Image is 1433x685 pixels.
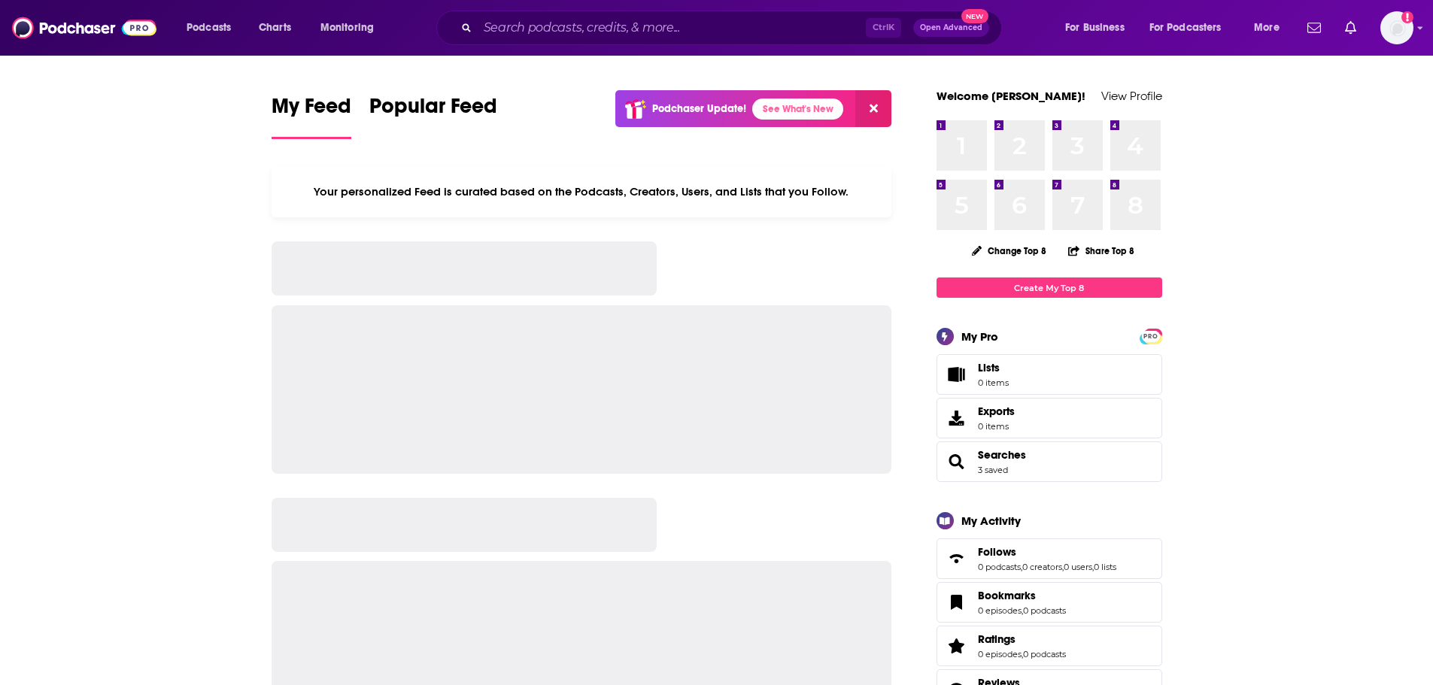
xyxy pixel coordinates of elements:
[1380,11,1413,44] img: User Profile
[978,589,1066,602] a: Bookmarks
[942,451,972,472] a: Searches
[937,354,1162,395] a: Lists
[978,405,1015,418] span: Exports
[978,545,1016,559] span: Follows
[1339,15,1362,41] a: Show notifications dropdown
[1022,605,1023,616] span: ,
[1022,649,1023,659] span: ,
[1101,89,1162,103] a: View Profile
[942,548,972,569] a: Follows
[963,241,1056,260] button: Change Top 8
[310,16,393,40] button: open menu
[942,364,972,385] span: Lists
[978,448,1026,462] a: Searches
[978,377,1009,388] span: 0 items
[1380,11,1413,44] button: Show profile menu
[652,102,746,115] p: Podchaser Update!
[978,605,1022,616] a: 0 episodes
[1022,562,1062,572] a: 0 creators
[978,465,1008,475] a: 3 saved
[1094,562,1116,572] a: 0 lists
[978,589,1036,602] span: Bookmarks
[320,17,374,38] span: Monitoring
[942,635,972,656] a: Ratings
[961,329,998,344] div: My Pro
[937,277,1162,298] a: Create My Top 8
[1021,562,1022,572] span: ,
[937,582,1162,623] span: Bookmarks
[1301,15,1327,41] a: Show notifications dropdown
[1065,17,1125,38] span: For Business
[961,514,1021,528] div: My Activity
[187,17,231,38] span: Podcasts
[272,93,351,139] a: My Feed
[1254,17,1280,38] span: More
[1067,236,1135,265] button: Share Top 8
[978,562,1021,572] a: 0 podcasts
[942,592,972,613] a: Bookmarks
[1023,649,1066,659] a: 0 podcasts
[272,93,351,128] span: My Feed
[12,14,156,42] img: Podchaser - Follow, Share and Rate Podcasts
[1142,330,1160,341] a: PRO
[369,93,497,139] a: Popular Feed
[913,19,989,37] button: Open AdvancedNew
[272,166,892,217] div: Your personalized Feed is curated based on the Podcasts, Creators, Users, and Lists that you Follow.
[978,421,1015,432] span: 0 items
[1149,17,1222,38] span: For Podcasters
[1140,16,1243,40] button: open menu
[752,99,843,120] a: See What's New
[1055,16,1143,40] button: open menu
[920,24,982,32] span: Open Advanced
[1092,562,1094,572] span: ,
[176,16,250,40] button: open menu
[1062,562,1064,572] span: ,
[1380,11,1413,44] span: Logged in as LaurenKenyon
[937,538,1162,579] span: Follows
[1142,331,1160,342] span: PRO
[478,16,866,40] input: Search podcasts, credits, & more...
[249,16,300,40] a: Charts
[866,18,901,38] span: Ctrl K
[978,361,1000,374] span: Lists
[961,9,988,23] span: New
[937,626,1162,666] span: Ratings
[978,361,1009,374] span: Lists
[937,441,1162,482] span: Searches
[937,89,1085,103] a: Welcome [PERSON_NAME]!
[1064,562,1092,572] a: 0 users
[978,649,1022,659] a: 0 episodes
[942,408,972,429] span: Exports
[937,398,1162,438] a: Exports
[1401,11,1413,23] svg: Add a profile image
[1243,16,1298,40] button: open menu
[978,632,1066,646] a: Ratings
[451,11,1016,45] div: Search podcasts, credits, & more...
[978,545,1116,559] a: Follows
[1023,605,1066,616] a: 0 podcasts
[369,93,497,128] span: Popular Feed
[259,17,291,38] span: Charts
[978,632,1016,646] span: Ratings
